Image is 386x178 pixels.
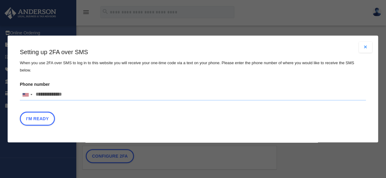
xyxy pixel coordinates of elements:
[20,89,366,101] input: Phone numberList of countries
[359,42,372,53] button: Close modal
[20,80,366,101] label: Phone number
[20,112,55,126] button: I'm Ready
[20,59,366,74] p: When you use 2FA over SMS to log in to this website you will receive your one-time code via a tex...
[20,48,366,56] h3: Setting up 2FA over SMS
[20,89,34,100] div: United States: +1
